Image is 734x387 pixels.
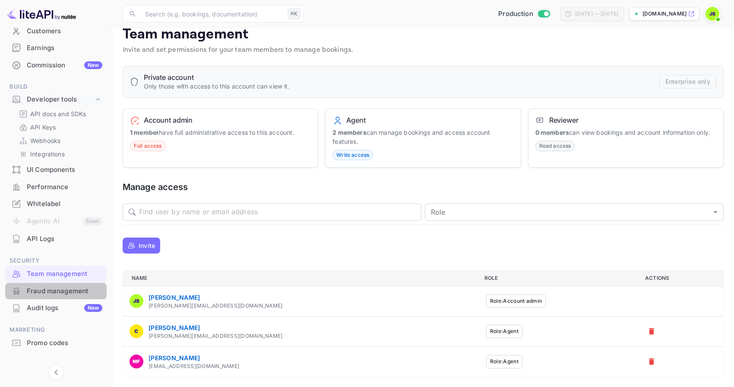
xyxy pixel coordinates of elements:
div: Developer tools [5,92,107,107]
h6: Reviewer [549,116,579,124]
p: Webhooks [30,136,60,145]
div: Audit logs [27,303,102,313]
a: Integrations [19,149,100,159]
p: Invite [139,241,155,250]
input: Find user by name or email address [139,203,421,221]
p: API Keys [30,123,56,132]
a: UI Components [5,162,107,178]
button: Role:Account admin [486,295,546,308]
div: Fraud management [27,286,102,296]
div: New [84,304,102,312]
div: UI Components [27,165,102,175]
div: Team management [27,269,102,279]
div: Customers [27,26,102,36]
div: Webhooks [16,134,103,147]
table: a dense table [123,270,724,377]
a: API Logs [5,231,107,247]
strong: 0 members [535,129,569,136]
span: Full access [130,142,165,150]
p: can manage bookings and access account features. [332,128,513,146]
th: Name [123,270,478,286]
span: Production [498,9,533,19]
h6: Private account [144,73,290,82]
a: Customers [5,23,107,39]
div: Audit logsNew [5,300,107,317]
img: Matt F [130,355,143,368]
a: Fraud management [5,283,107,299]
h6: Account admin [144,116,193,124]
div: API docs and SDKs [16,108,103,120]
a: API Keys [19,123,100,132]
div: Developer tools [27,95,94,105]
div: API Logs [27,234,102,244]
div: Performance [27,182,102,192]
strong: 1 member [130,129,159,136]
a: Performance [5,179,107,195]
span: Security [5,256,107,266]
div: Earnings [5,40,107,57]
a: Team management [5,266,107,282]
div: Promo codes [27,338,102,348]
div: Team management [5,266,107,282]
div: Whitelabel [5,196,107,213]
span: Marketing [5,325,107,335]
img: John Sutton [130,294,143,308]
div: Integrations [16,148,103,160]
div: Whitelabel [27,199,102,209]
button: Collapse navigation [48,365,64,380]
div: [PERSON_NAME][EMAIL_ADDRESS][DOMAIN_NAME] [149,302,282,310]
div: [DATE] — [DATE] [575,10,618,18]
img: LiteAPI logo [7,7,76,21]
button: Invite [123,238,160,254]
div: Earnings [27,43,102,53]
th: Role [478,270,638,286]
button: Role:Agent [486,355,522,368]
div: [PERSON_NAME] [149,293,282,302]
div: Promo codes [5,335,107,352]
p: API docs and SDKs [30,109,86,118]
div: [EMAIL_ADDRESS][DOMAIN_NAME] [149,362,239,370]
div: Performance [5,179,107,196]
h6: Agent [346,116,365,124]
img: John Sutton [706,7,719,21]
img: Colin [130,324,143,338]
strong: 2 members [332,129,366,136]
a: CommissionNew [5,57,107,73]
p: Only those with access to this account can view it. [144,82,290,91]
div: [PERSON_NAME][EMAIL_ADDRESS][DOMAIN_NAME] [149,332,282,340]
div: [PERSON_NAME] [149,353,239,362]
div: Fraud management [5,283,107,300]
h5: Manage access [123,181,724,193]
span: Build [5,82,107,92]
p: [DOMAIN_NAME] [642,10,687,18]
div: API Logs [5,231,107,247]
p: Integrations [30,149,65,159]
div: API Keys [16,121,103,133]
a: API docs and SDKs [19,109,100,118]
div: Switch to Sandbox mode [495,9,553,19]
button: Role:Agent [486,325,522,338]
th: Actions [638,270,723,286]
a: Webhooks [19,136,100,145]
div: [PERSON_NAME] [149,323,282,332]
input: Search (e.g. bookings, documentation) [140,5,284,22]
p: can view bookings and account information only. [535,128,716,137]
p: Invite and set permissions for your team members to manage bookings. [123,45,724,55]
p: Team management [123,26,724,43]
div: ⌘K [288,8,301,19]
p: have full administrative access to this account. [130,128,311,137]
a: Earnings [5,40,107,56]
div: CommissionNew [5,57,107,74]
a: Whitelabel [5,196,107,212]
span: Write access [333,151,373,159]
div: Commission [27,60,102,70]
div: New [84,61,102,69]
span: Read access [536,142,575,150]
a: Audit logsNew [5,300,107,316]
a: Promo codes [5,335,107,351]
div: Customers [5,23,107,40]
